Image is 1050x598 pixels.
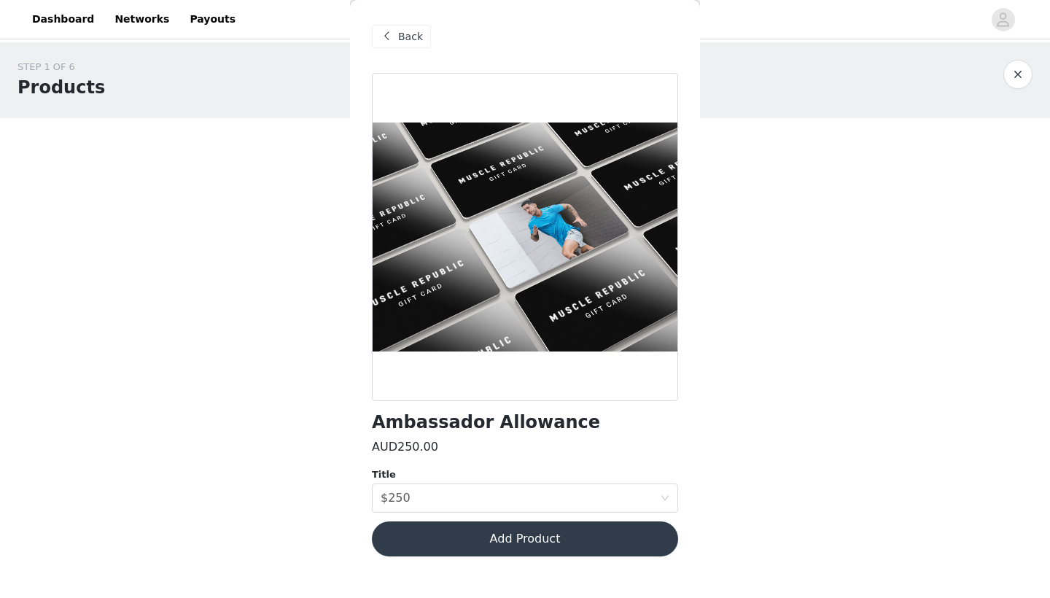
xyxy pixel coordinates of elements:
div: avatar [996,8,1010,31]
h3: AUD250.00 [372,438,438,456]
div: Title [372,467,678,482]
div: STEP 1 OF 6 [17,60,105,74]
h1: Ambassador Allowance [372,413,600,432]
a: Payouts [181,3,244,36]
span: Back [398,29,423,44]
button: Add Product [372,521,678,556]
a: Networks [106,3,178,36]
a: Dashboard [23,3,103,36]
div: $250 [381,484,411,512]
h1: Products [17,74,105,101]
